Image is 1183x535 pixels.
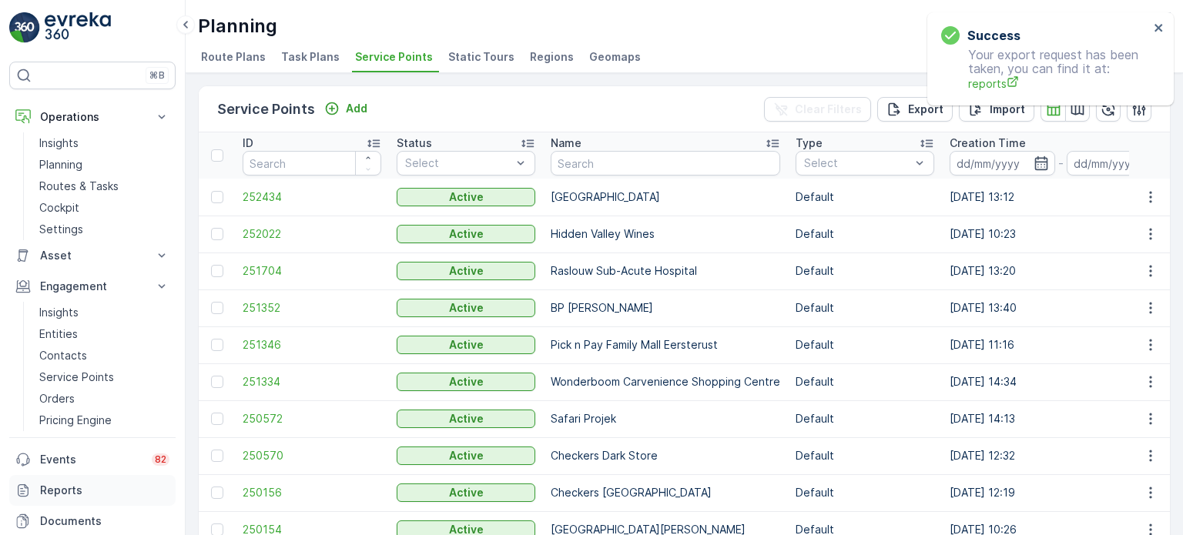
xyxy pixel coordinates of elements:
p: Documents [40,513,169,529]
button: Export [877,97,953,122]
span: Geomaps [589,49,641,65]
p: Engagement [40,279,145,294]
p: Name [551,135,581,151]
input: Search [551,151,780,176]
td: Safari Projek [543,400,788,437]
td: [DATE] 12:32 [942,437,1179,474]
p: Active [449,263,484,279]
td: Pick n Pay Family Mall Eersterust [543,326,788,363]
p: Active [449,300,484,316]
p: Asset [40,248,145,263]
div: Toggle Row Selected [211,376,223,388]
button: Active [397,336,535,354]
p: Insights [39,135,79,151]
button: Active [397,373,535,391]
p: Select [405,155,511,171]
input: dd/mm/yyyy [950,151,1055,176]
td: Checkers [GEOGRAPHIC_DATA] [543,474,788,511]
p: Operations [40,109,145,125]
div: Toggle Row Selected [211,228,223,240]
p: Active [449,448,484,463]
p: Active [449,485,484,500]
p: Import [990,102,1025,117]
p: Service Points [39,369,114,385]
a: Events82 [9,444,176,475]
td: [DATE] 13:40 [942,289,1179,326]
a: 250572 [243,411,381,426]
p: Status [397,135,432,151]
div: Toggle Row Selected [211,413,223,425]
td: Raslouw Sub-Acute Hospital [543,252,788,289]
td: [DATE] 13:20 [942,252,1179,289]
p: Active [449,374,484,390]
button: close [1154,22,1165,36]
a: 251352 [243,300,381,316]
p: ID [243,135,253,151]
p: Planning [198,14,277,38]
input: dd/mm/yyyy [1067,151,1172,176]
td: BP [PERSON_NAME] [543,289,788,326]
a: 251346 [243,337,381,353]
button: Active [397,262,535,280]
p: Insights [39,305,79,320]
p: Active [449,411,484,426]
p: Service Points [217,99,315,120]
p: Add [346,101,367,116]
p: Reports [40,483,169,498]
a: reports [968,75,1149,92]
a: 251334 [243,374,381,390]
a: Cockpit [33,197,176,219]
td: Default [788,252,942,289]
span: Service Points [355,49,433,65]
a: Contacts [33,345,176,366]
div: Toggle Row Selected [211,191,223,203]
a: 252022 [243,226,381,242]
a: Insights [33,302,176,323]
a: 250570 [243,448,381,463]
p: Active [449,189,484,205]
button: Active [397,299,535,317]
p: Events [40,452,142,467]
p: Entities [39,326,78,342]
td: [DATE] 11:16 [942,326,1179,363]
a: 251704 [243,263,381,279]
p: Active [449,337,484,353]
p: Export [908,102,943,117]
button: Active [397,188,535,206]
td: [DATE] 10:23 [942,216,1179,252]
a: Orders [33,388,176,410]
span: Static Tours [448,49,514,65]
button: Active [397,225,535,243]
td: Default [788,400,942,437]
td: [DATE] 14:34 [942,363,1179,400]
td: Default [788,363,942,400]
td: [GEOGRAPHIC_DATA] [543,179,788,216]
p: Orders [39,391,75,406]
a: Reports [9,475,176,506]
button: Active [397,483,535,502]
h3: Success [967,26,1020,45]
p: Clear Filters [795,102,862,117]
p: Select [804,155,910,171]
a: 252434 [243,189,381,205]
a: Entities [33,323,176,345]
p: Contacts [39,348,87,363]
td: Hidden Valley Wines [543,216,788,252]
button: Engagement [9,271,176,302]
td: Default [788,437,942,474]
img: logo_light-DOdMpM7g.png [45,12,111,43]
button: Import [959,97,1034,122]
p: Cockpit [39,200,79,216]
td: Default [788,216,942,252]
p: Your export request has been taken, you can find it at: [941,48,1149,92]
a: Planning [33,154,176,176]
img: logo [9,12,40,43]
p: ⌘B [149,69,165,82]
